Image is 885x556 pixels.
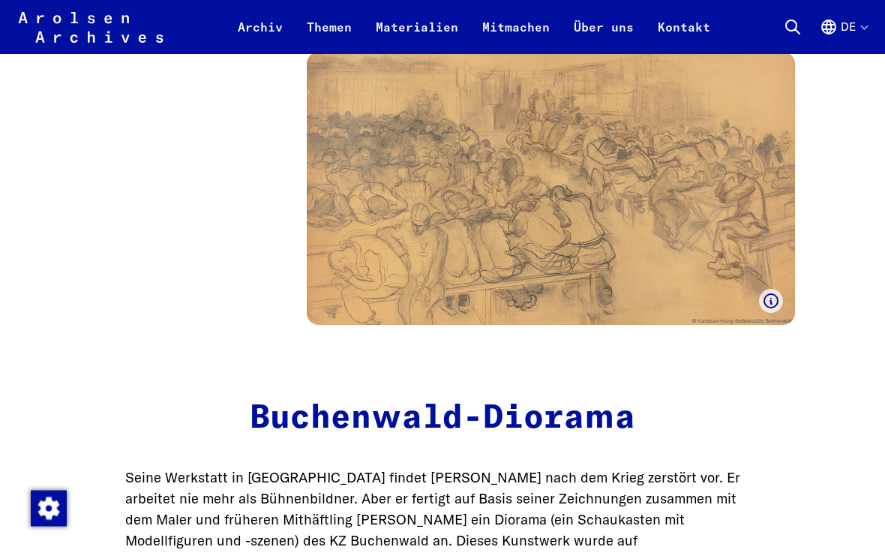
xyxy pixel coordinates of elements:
[364,18,470,54] a: Materialien
[562,18,646,54] a: Über uns
[226,9,722,45] nav: Primär
[31,491,67,527] img: Zustimmung ändern
[820,18,867,54] button: Deutsch, Sprachauswahl
[226,18,295,54] a: Archiv
[295,18,364,54] a: Themen
[125,400,760,439] h2: Buchenwald-Diorama
[646,18,722,54] a: Kontakt
[470,18,562,54] a: Mitmachen
[759,290,783,314] button: Bildunterschrift anzeigen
